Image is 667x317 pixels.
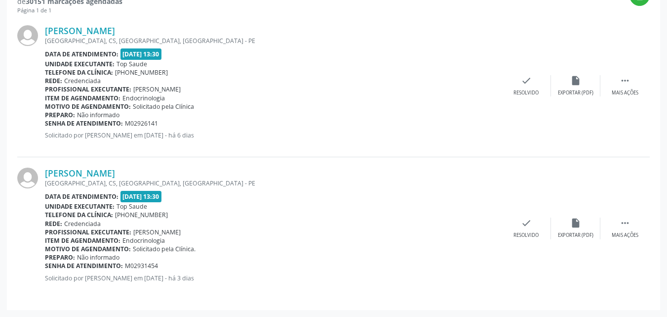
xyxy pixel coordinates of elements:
span: [PERSON_NAME] [133,85,181,93]
b: Unidade executante: [45,60,115,68]
img: img [17,25,38,46]
b: Profissional executante: [45,85,131,93]
span: M02931454 [125,262,158,270]
span: [PHONE_NUMBER] [115,211,168,219]
div: Exportar (PDF) [558,232,593,239]
span: Endocrinologia [122,236,165,245]
span: [PERSON_NAME] [133,228,181,236]
b: Telefone da clínica: [45,68,113,77]
b: Senha de atendimento: [45,262,123,270]
span: Não informado [77,253,119,262]
span: Solicitado pela Clínica [133,102,194,111]
b: Data de atendimento: [45,192,118,201]
i:  [620,75,630,86]
span: Credenciada [64,220,101,228]
i: check [521,75,532,86]
i: check [521,218,532,228]
div: Resolvido [513,90,539,96]
i: insert_drive_file [570,75,581,86]
span: Não informado [77,111,119,119]
a: [PERSON_NAME] [45,25,115,36]
b: Senha de atendimento: [45,119,123,128]
b: Telefone da clínica: [45,211,113,219]
div: Mais ações [612,90,638,96]
b: Profissional executante: [45,228,131,236]
div: Exportar (PDF) [558,90,593,96]
div: [GEOGRAPHIC_DATA], CS, [GEOGRAPHIC_DATA], [GEOGRAPHIC_DATA] - PE [45,179,502,187]
p: Solicitado por [PERSON_NAME] em [DATE] - há 3 dias [45,274,502,282]
b: Rede: [45,77,62,85]
b: Item de agendamento: [45,94,120,102]
span: Solicitado pela Clínica. [133,245,196,253]
span: [PHONE_NUMBER] [115,68,168,77]
b: Data de atendimento: [45,50,118,58]
b: Rede: [45,220,62,228]
div: Resolvido [513,232,539,239]
img: img [17,168,38,188]
div: Página 1 de 1 [17,6,122,15]
div: Mais ações [612,232,638,239]
i: insert_drive_file [570,218,581,228]
span: [DATE] 13:30 [120,191,162,202]
a: [PERSON_NAME] [45,168,115,179]
p: Solicitado por [PERSON_NAME] em [DATE] - há 6 dias [45,131,502,139]
span: Top Saude [117,202,147,211]
span: Endocrinologia [122,94,165,102]
b: Preparo: [45,111,75,119]
b: Motivo de agendamento: [45,245,131,253]
i:  [620,218,630,228]
span: [DATE] 13:30 [120,48,162,60]
b: Motivo de agendamento: [45,102,131,111]
span: Top Saude [117,60,147,68]
span: M02926141 [125,119,158,128]
div: [GEOGRAPHIC_DATA], CS, [GEOGRAPHIC_DATA], [GEOGRAPHIC_DATA] - PE [45,37,502,45]
b: Item de agendamento: [45,236,120,245]
span: Credenciada [64,77,101,85]
b: Unidade executante: [45,202,115,211]
b: Preparo: [45,253,75,262]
